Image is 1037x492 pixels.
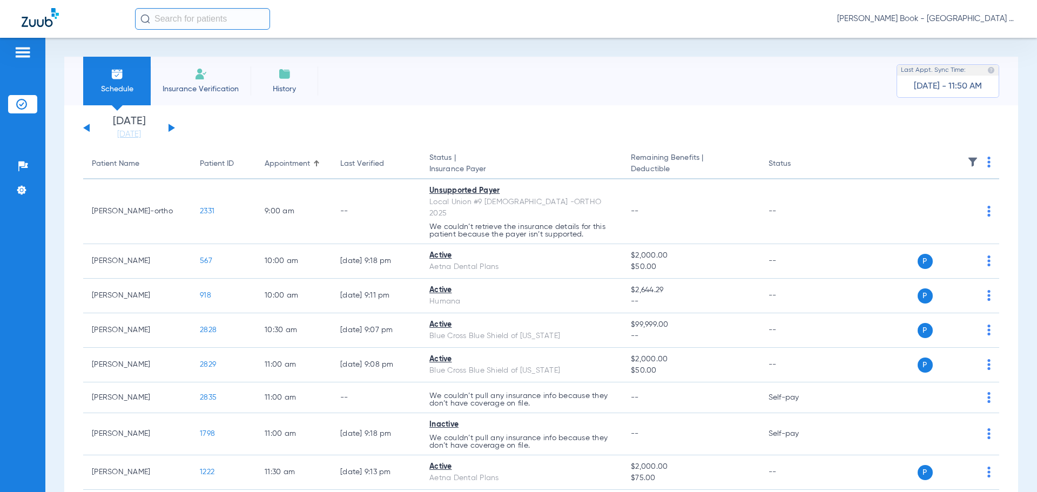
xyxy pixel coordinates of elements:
td: 10:00 AM [256,279,332,313]
td: [DATE] 9:07 PM [332,313,421,348]
span: P [918,288,933,304]
td: -- [760,348,833,382]
div: Aetna Dental Plans [429,261,614,273]
div: Patient ID [200,158,247,170]
td: [DATE] 9:11 PM [332,279,421,313]
p: We couldn’t pull any insurance info because they don’t have coverage on file. [429,434,614,449]
img: group-dot-blue.svg [987,255,991,266]
div: Active [429,461,614,473]
span: Schedule [91,84,143,95]
div: Inactive [429,419,614,430]
span: P [918,358,933,373]
span: 2331 [200,207,214,215]
div: Unsupported Payer [429,185,614,197]
p: We couldn’t pull any insurance info because they don’t have coverage on file. [429,392,614,407]
div: Appointment [265,158,323,170]
div: Active [429,285,614,296]
td: 11:00 AM [256,382,332,413]
span: 2835 [200,394,217,401]
img: group-dot-blue.svg [987,392,991,403]
td: [DATE] 9:18 PM [332,413,421,455]
span: Insurance Payer [429,164,614,175]
div: Active [429,250,614,261]
img: Search Icon [140,14,150,24]
div: Patient Name [92,158,139,170]
div: Blue Cross Blue Shield of [US_STATE] [429,331,614,342]
img: last sync help info [987,66,995,74]
span: 1222 [200,468,214,476]
span: $50.00 [631,365,751,376]
th: Remaining Benefits | [622,149,759,179]
div: Patient Name [92,158,183,170]
img: History [278,68,291,80]
span: [DATE] - 11:50 AM [914,81,982,92]
th: Status [760,149,833,179]
input: Search for patients [135,8,270,30]
div: Active [429,354,614,365]
td: [DATE] 9:13 PM [332,455,421,490]
img: group-dot-blue.svg [987,206,991,217]
span: 1798 [200,430,215,437]
span: -- [631,394,639,401]
td: Self-pay [760,413,833,455]
span: [PERSON_NAME] Book - [GEOGRAPHIC_DATA] Dental Care [837,14,1015,24]
img: filter.svg [967,157,978,167]
td: 11:30 AM [256,455,332,490]
td: -- [760,455,833,490]
td: -- [760,313,833,348]
span: 567 [200,257,212,265]
img: Zuub Logo [22,8,59,27]
td: 11:00 AM [256,413,332,455]
span: 2829 [200,361,216,368]
td: [PERSON_NAME] [83,279,191,313]
img: group-dot-blue.svg [987,359,991,370]
td: 11:00 AM [256,348,332,382]
span: 2828 [200,326,217,334]
img: group-dot-blue.svg [987,467,991,477]
p: We couldn’t retrieve the insurance details for this patient because the payer isn’t supported. [429,223,614,238]
span: Deductible [631,164,751,175]
span: Insurance Verification [159,84,243,95]
span: -- [631,207,639,215]
div: Appointment [265,158,310,170]
td: -- [760,244,833,279]
span: $2,000.00 [631,461,751,473]
td: [DATE] 9:08 PM [332,348,421,382]
td: -- [332,179,421,244]
img: group-dot-blue.svg [987,325,991,335]
td: 9:00 AM [256,179,332,244]
div: Patient ID [200,158,234,170]
span: P [918,323,933,338]
td: [PERSON_NAME] [83,313,191,348]
span: History [259,84,310,95]
div: Last Verified [340,158,412,170]
div: Aetna Dental Plans [429,473,614,484]
img: group-dot-blue.svg [987,157,991,167]
span: $99,999.00 [631,319,751,331]
img: hamburger-icon [14,46,31,59]
td: -- [760,279,833,313]
td: -- [332,382,421,413]
img: Manual Insurance Verification [194,68,207,80]
span: -- [631,296,751,307]
td: Self-pay [760,382,833,413]
td: [PERSON_NAME]-ortho [83,179,191,244]
img: group-dot-blue.svg [987,290,991,301]
td: -- [760,179,833,244]
span: $75.00 [631,473,751,484]
div: Last Verified [340,158,384,170]
span: $2,644.29 [631,285,751,296]
span: $50.00 [631,261,751,273]
span: $2,000.00 [631,250,751,261]
span: $2,000.00 [631,354,751,365]
span: 918 [200,292,211,299]
a: [DATE] [97,129,161,140]
td: [PERSON_NAME] [83,413,191,455]
span: P [918,465,933,480]
div: Blue Cross Blue Shield of [US_STATE] [429,365,614,376]
img: group-dot-blue.svg [987,428,991,439]
span: P [918,254,933,269]
td: [PERSON_NAME] [83,455,191,490]
li: [DATE] [97,116,161,140]
img: Schedule [111,68,124,80]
